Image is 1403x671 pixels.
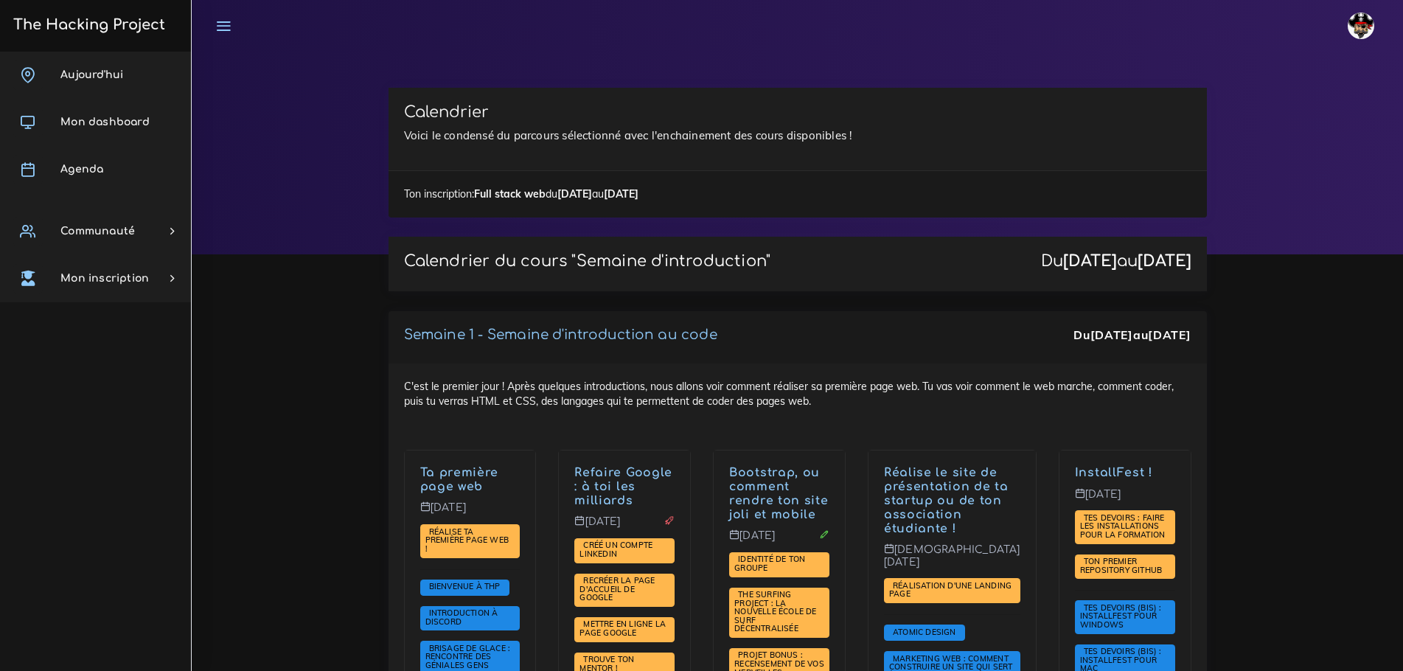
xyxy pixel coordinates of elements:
span: Utilise tout ce que tu as vu jusqu'à présent pour faire profiter à la terre entière de ton super ... [574,617,675,642]
div: Du au [1073,327,1191,344]
a: Refaire Google : à toi les milliards [574,466,672,507]
span: Tu vas devoir refaire la page d'accueil de The Surfing Project, une école de code décentralisée. ... [729,588,829,639]
strong: Full stack web [474,187,546,201]
a: Bootstrap, ou comment rendre ton site joli et mobile [729,466,829,521]
span: Dans ce projet, tu vas mettre en place un compte LinkedIn et le préparer pour ta future vie. [574,538,675,563]
p: Journée InstallFest - Git & Github [1075,466,1175,480]
strong: [DATE] [1148,327,1191,342]
a: Mettre en ligne la page Google [579,619,666,639]
span: Réalisation d'une landing page [889,580,1012,599]
a: The Surfing Project : la nouvelle école de surf décentralisée [734,590,817,634]
span: Tes devoirs (bis) : Installfest pour Windows [1080,602,1162,630]
div: Ton inscription: du au [389,170,1207,217]
a: Atomic Design [889,627,960,637]
span: Nous allons te donner des devoirs pour le weekend : faire en sorte que ton ordinateur soit prêt p... [1075,510,1175,543]
span: Pour ce projet, nous allons te proposer d'utiliser ton nouveau terminal afin de faire marcher Git... [1075,554,1175,580]
span: Mon dashboard [60,117,150,128]
strong: [DATE] [1138,252,1191,270]
a: Ta première page web [420,466,499,493]
p: [DATE] [729,529,829,553]
a: Créé un compte LinkedIn [579,540,652,560]
span: Dans ce projet, nous te demanderons de coder ta première page web. Ce sera l'occasion d'appliquer... [420,524,521,557]
strong: [DATE] [604,187,638,201]
p: Et voilà ! Nous te donnerons les astuces marketing pour bien savoir vendre un concept ou une idée... [884,466,1020,535]
i: Corrections cette journée là [819,529,829,540]
span: Nous allons te demander d'imaginer l'univers autour de ton groupe de travail. [729,552,829,577]
p: C'est le premier jour ! Après quelques introductions, nous allons voir comment réaliser sa premiè... [420,466,521,494]
a: Bienvenue à THP [425,582,504,592]
a: Tes devoirs (bis) : Installfest pour Windows [1080,603,1162,630]
a: Semaine 1 - Semaine d'introduction au code [404,327,717,342]
span: Le projet de toute une semaine ! Tu vas réaliser la page de présentation d'une organisation de to... [884,578,1020,603]
a: Tes devoirs : faire les installations pour la formation [1080,513,1169,540]
i: Projet à rendre ce jour-là [664,515,675,526]
a: Réalise le site de présentation de ta startup ou de ton association étudiante ! [884,466,1009,535]
span: Mon inscription [60,273,149,284]
span: Recréer la page d'accueil de Google [579,575,655,602]
strong: [DATE] [557,187,592,201]
h3: The Hacking Project [9,17,165,33]
div: Du au [1041,252,1191,271]
span: Mettre en ligne la page Google [579,619,666,638]
span: Brisage de glace : rencontre des géniales gens [425,643,511,670]
span: Communauté [60,226,135,237]
img: avatar [1348,13,1374,39]
p: [DATE] [1075,488,1175,512]
span: Ton premier repository GitHub [1080,556,1166,575]
h3: Calendrier [404,103,1191,122]
a: Ton premier repository GitHub [1080,557,1166,576]
a: Réalise ta première page web ! [425,526,509,554]
span: Introduction à Discord [425,608,498,627]
p: Après avoir vu comment faire ses première pages, nous allons te montrer Bootstrap, un puissant fr... [729,466,829,521]
span: Tu vas voir comment penser composants quand tu fais des pages web. [884,625,965,641]
span: Identité de ton groupe [734,554,805,573]
span: L'intitulé du projet est simple, mais le projet sera plus dur qu'il n'y parait. [574,574,675,607]
span: Créé un compte LinkedIn [579,540,652,559]
a: Réalisation d'une landing page [889,581,1012,600]
p: [DATE] [574,515,675,539]
p: Voici le condensé du parcours sélectionné avec l'enchainement des cours disponibles ! [404,127,1191,145]
span: The Surfing Project : la nouvelle école de surf décentralisée [734,589,817,633]
p: [DEMOGRAPHIC_DATA][DATE] [884,543,1020,580]
a: Identité de ton groupe [734,554,805,574]
span: Aujourd'hui [60,69,123,80]
p: [DATE] [420,501,521,525]
p: C'est l'heure de ton premier véritable projet ! Tu vas recréer la très célèbre page d'accueil de ... [574,466,675,507]
a: InstallFest ! [1075,466,1153,479]
span: Tes devoirs : faire les installations pour la formation [1080,512,1169,540]
strong: [DATE] [1090,327,1133,342]
span: Nous allons te montrer comment mettre en place WSL 2 sur ton ordinateur Windows 10. Ne le fait pa... [1075,600,1175,633]
span: Pour cette session, nous allons utiliser Discord, un puissant outil de gestion de communauté. Nou... [420,606,521,631]
span: Salut à toi et bienvenue à The Hacking Project. Que tu sois avec nous pour 3 semaines, 12 semaine... [420,580,509,596]
strong: [DATE] [1063,252,1117,270]
span: Bienvenue à THP [425,581,504,591]
a: Recréer la page d'accueil de Google [579,576,655,603]
a: Introduction à Discord [425,608,498,627]
p: Calendrier du cours "Semaine d'introduction" [404,252,771,271]
a: Brisage de glace : rencontre des géniales gens [425,644,511,671]
span: Agenda [60,164,103,175]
